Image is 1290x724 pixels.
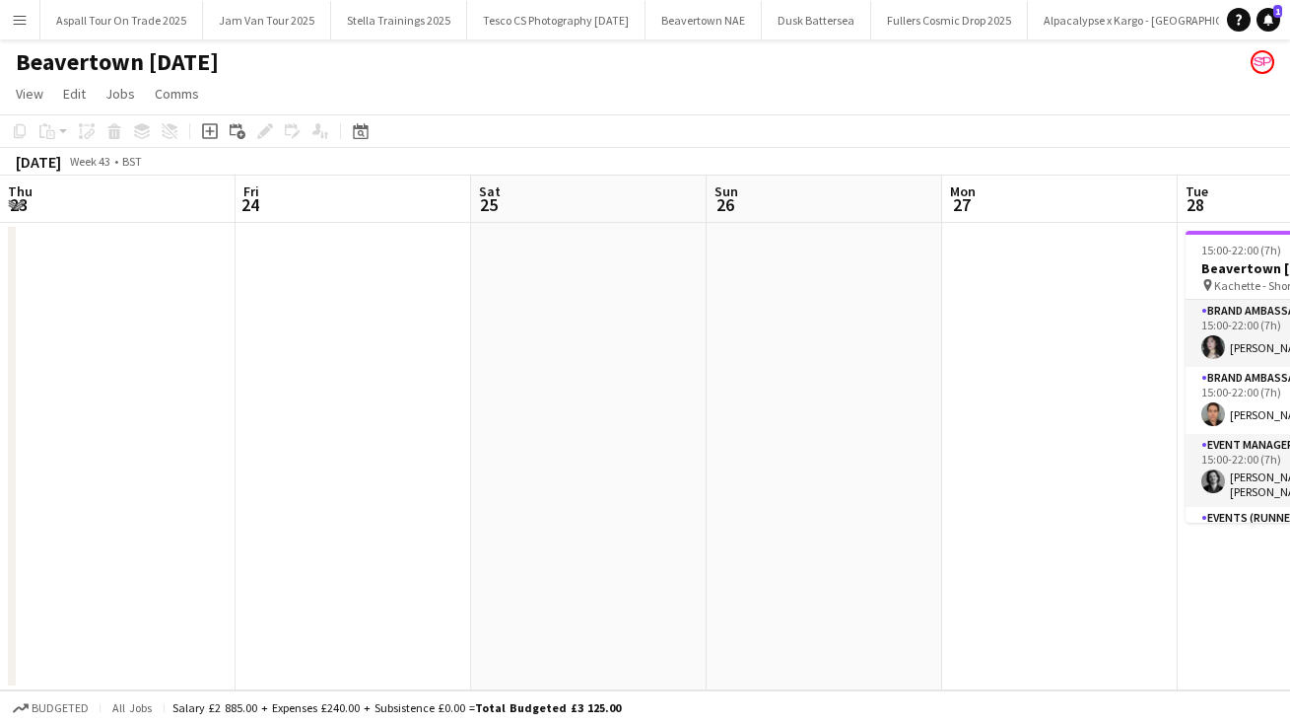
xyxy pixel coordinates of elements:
span: 26 [712,193,738,216]
button: Dusk Battersea [762,1,871,39]
span: Thu [8,182,33,200]
span: Tue [1186,182,1208,200]
a: 1 [1256,8,1280,32]
button: Stella Trainings 2025 [331,1,467,39]
span: Fri [243,182,259,200]
span: Comms [155,85,199,103]
span: Sun [714,182,738,200]
app-user-avatar: Soozy Peters [1251,50,1274,74]
span: Jobs [105,85,135,103]
button: Fullers Cosmic Drop 2025 [871,1,1028,39]
button: Alpacalypse x Kargo - [GEOGRAPHIC_DATA] [1028,1,1276,39]
span: All jobs [108,700,156,715]
a: Jobs [98,81,143,107]
span: 24 [240,193,259,216]
span: 1 [1273,5,1282,18]
span: View [16,85,43,103]
span: 25 [476,193,501,216]
button: Aspall Tour On Trade 2025 [40,1,203,39]
button: Jam Van Tour 2025 [203,1,331,39]
button: Tesco CS Photography [DATE] [467,1,645,39]
span: Week 43 [65,154,114,169]
span: 28 [1183,193,1208,216]
span: Sat [479,182,501,200]
span: 27 [947,193,976,216]
span: 15:00-22:00 (7h) [1201,243,1281,257]
span: 23 [5,193,33,216]
span: Budgeted [32,701,89,715]
div: [DATE] [16,152,61,172]
a: View [8,81,51,107]
div: Salary £2 885.00 + Expenses £240.00 + Subsistence £0.00 = [172,700,621,715]
button: Beavertown NAE [645,1,762,39]
button: Budgeted [10,697,92,719]
a: Comms [147,81,207,107]
span: Total Budgeted £3 125.00 [475,700,621,715]
div: BST [122,154,142,169]
h1: Beavertown [DATE] [16,47,219,77]
span: Edit [63,85,86,103]
span: Mon [950,182,976,200]
a: Edit [55,81,94,107]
